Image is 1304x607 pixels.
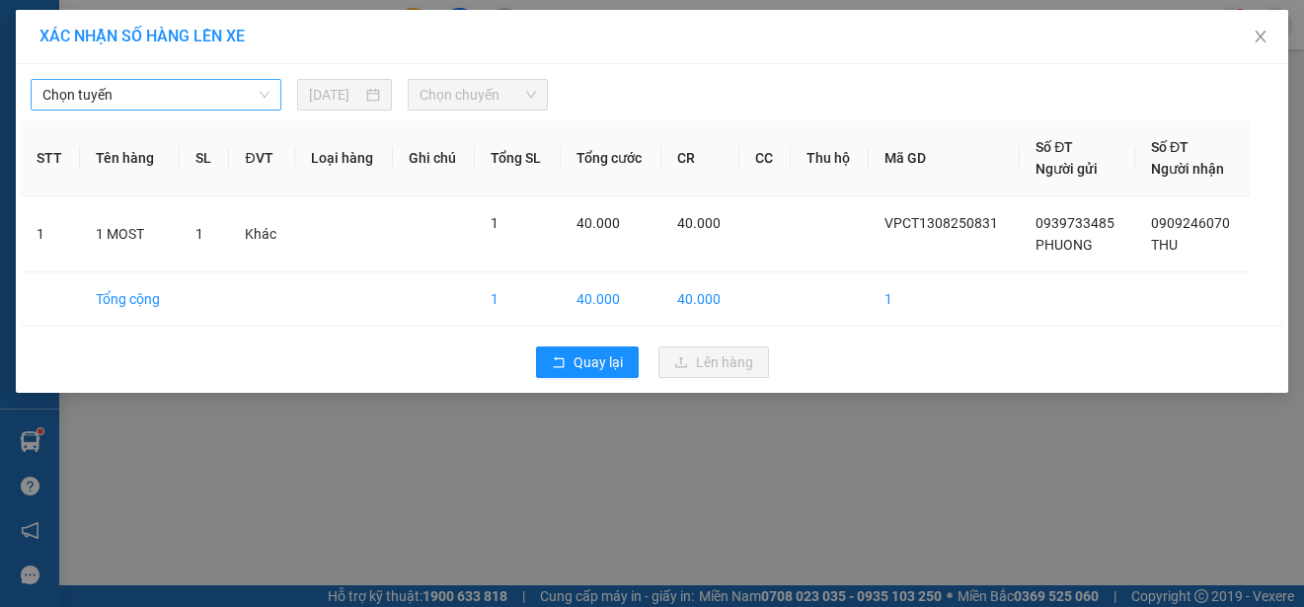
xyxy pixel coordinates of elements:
[661,272,739,327] td: 40.000
[17,17,177,61] div: [PERSON_NAME]
[1036,161,1098,177] span: Người gửi
[229,120,295,196] th: ĐVT
[80,120,180,196] th: Tên hàng
[393,120,475,196] th: Ghi chú
[21,120,80,196] th: STT
[561,120,661,196] th: Tổng cước
[1151,215,1230,231] span: 0909246070
[677,215,721,231] span: 40.000
[1151,161,1224,177] span: Người nhận
[80,272,180,327] td: Tổng cộng
[661,120,739,196] th: CR
[1253,29,1268,44] span: close
[17,61,177,85] div: PHUONG
[15,127,180,151] div: 40.000
[884,215,998,231] span: VPCT1308250831
[739,120,791,196] th: CC
[475,120,560,196] th: Tổng SL
[15,129,88,150] span: Cước rồi :
[191,88,393,115] div: 0909246070
[1151,237,1178,253] span: THU
[1036,139,1073,155] span: Số ĐT
[791,120,869,196] th: Thu hộ
[561,272,661,327] td: 40.000
[191,19,237,39] span: Nhận:
[195,226,203,242] span: 1
[42,80,269,110] span: Chọn tuyến
[229,196,295,272] td: Khác
[1036,237,1093,253] span: PHUONG
[17,17,47,38] span: Gửi:
[21,196,80,272] td: 1
[869,272,1020,327] td: 1
[295,120,393,196] th: Loại hàng
[180,120,229,196] th: SL
[191,64,393,88] div: THU
[39,27,245,45] span: XÁC NHẬN SỐ HÀNG LÊN XE
[576,215,620,231] span: 40.000
[574,351,623,373] span: Quay lại
[552,355,566,371] span: rollback
[869,120,1020,196] th: Mã GD
[658,346,769,378] button: uploadLên hàng
[1151,139,1189,155] span: Số ĐT
[17,85,177,113] div: 0939733485
[1233,10,1288,65] button: Close
[1036,215,1114,231] span: 0939733485
[491,215,499,231] span: 1
[309,84,362,106] input: 13/08/2025
[475,272,560,327] td: 1
[191,17,393,64] div: VP [GEOGRAPHIC_DATA]
[80,196,180,272] td: 1 MOST
[536,346,639,378] button: rollbackQuay lại
[420,80,535,110] span: Chọn chuyến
